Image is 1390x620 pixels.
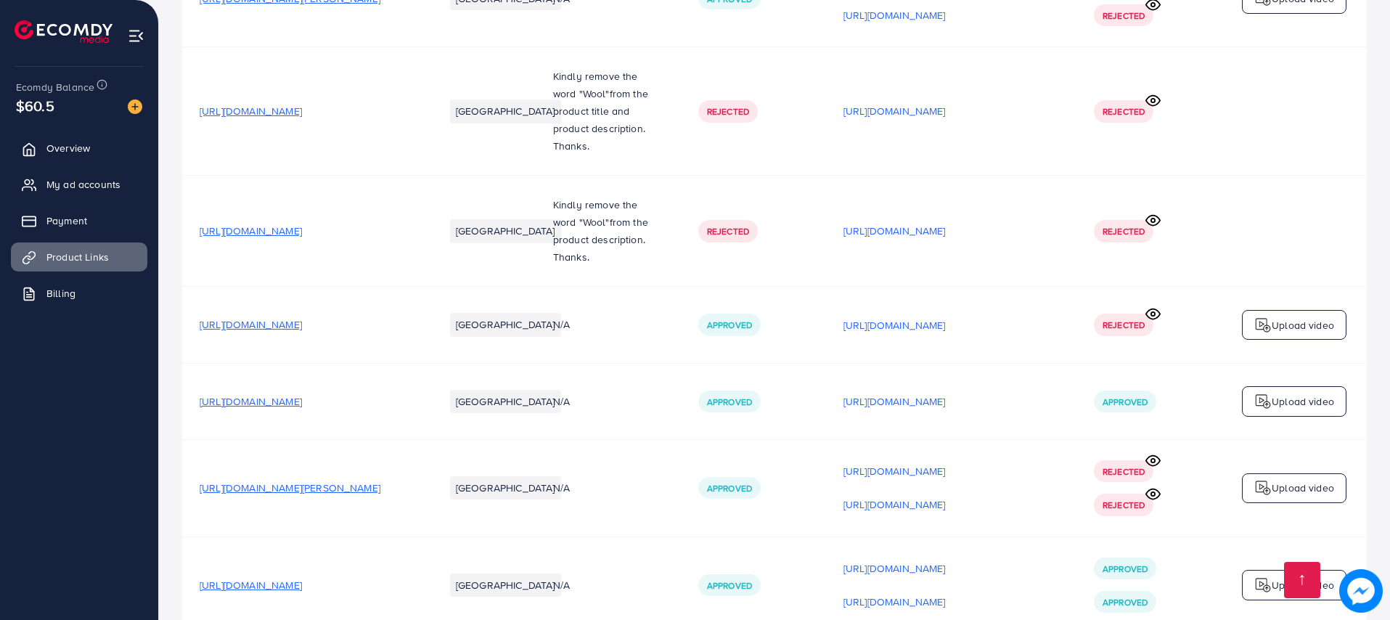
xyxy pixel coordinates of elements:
[15,20,113,43] img: logo
[450,313,561,336] li: [GEOGRAPHIC_DATA]
[1272,576,1334,594] p: Upload video
[553,578,570,592] span: N/A
[843,102,946,120] p: [URL][DOMAIN_NAME]
[843,560,946,577] p: [URL][DOMAIN_NAME]
[843,222,946,240] p: [URL][DOMAIN_NAME]
[200,481,380,495] span: [URL][DOMAIN_NAME][PERSON_NAME]
[1103,563,1148,575] span: Approved
[707,319,752,331] span: Approved
[1103,465,1145,478] span: Rejected
[553,394,570,409] span: N/A
[553,317,570,332] span: N/A
[1103,499,1145,511] span: Rejected
[46,286,75,301] span: Billing
[843,593,946,611] p: [URL][DOMAIN_NAME]
[707,579,752,592] span: Approved
[1272,393,1334,410] p: Upload video
[1272,317,1334,334] p: Upload video
[553,196,663,248] p: Kindly remove the word "Wool" rom the product description.
[553,137,663,155] p: Thanks.
[46,177,120,192] span: My ad accounts
[553,248,663,266] p: Thanks.
[11,242,147,272] a: Product Links
[46,213,87,228] span: Payment
[450,476,561,499] li: [GEOGRAPHIC_DATA]
[553,481,570,495] span: N/A
[553,68,663,137] p: Kindly remove the word "Wool" rom the product title and product description.
[610,215,613,229] span: f
[11,279,147,308] a: Billing
[450,574,561,597] li: [GEOGRAPHIC_DATA]
[1103,9,1145,22] span: Rejected
[16,95,54,116] span: $60.5
[843,462,946,480] p: [URL][DOMAIN_NAME]
[200,104,302,118] span: [URL][DOMAIN_NAME]
[843,496,946,513] p: [URL][DOMAIN_NAME]
[16,80,94,94] span: Ecomdy Balance
[200,578,302,592] span: [URL][DOMAIN_NAME]
[1103,396,1148,408] span: Approved
[128,28,144,44] img: menu
[11,134,147,163] a: Overview
[1339,569,1383,613] img: image
[843,393,946,410] p: [URL][DOMAIN_NAME]
[128,99,142,114] img: image
[707,482,752,494] span: Approved
[1103,319,1145,331] span: Rejected
[1103,596,1148,608] span: Approved
[450,99,561,123] li: [GEOGRAPHIC_DATA]
[1103,105,1145,118] span: Rejected
[707,396,752,408] span: Approved
[450,219,561,242] li: [GEOGRAPHIC_DATA]
[46,141,90,155] span: Overview
[1254,317,1272,334] img: logo
[843,7,946,24] p: [URL][DOMAIN_NAME]
[1254,576,1272,594] img: logo
[200,394,302,409] span: [URL][DOMAIN_NAME]
[707,225,749,237] span: Rejected
[1254,479,1272,497] img: logo
[1272,479,1334,497] p: Upload video
[200,317,302,332] span: [URL][DOMAIN_NAME]
[610,86,613,101] span: f
[450,390,561,413] li: [GEOGRAPHIC_DATA]
[11,206,147,235] a: Payment
[11,170,147,199] a: My ad accounts
[200,224,302,238] span: [URL][DOMAIN_NAME]
[707,105,749,118] span: Rejected
[46,250,109,264] span: Product Links
[1254,393,1272,410] img: logo
[843,317,946,334] p: [URL][DOMAIN_NAME]
[1103,225,1145,237] span: Rejected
